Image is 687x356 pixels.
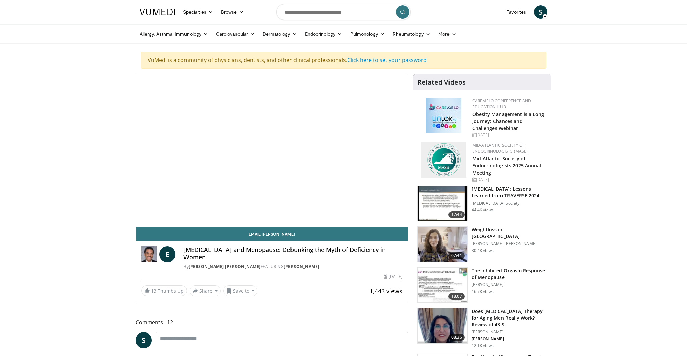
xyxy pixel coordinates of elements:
[448,211,465,218] span: 17:44
[370,287,402,295] span: 1,443 views
[472,207,494,213] p: 44.4K views
[472,282,547,287] p: [PERSON_NAME]
[141,52,546,69] div: VuMedi is a community of physicians, dentists, and other clinical professionals.
[223,285,258,296] button: Save to
[190,285,221,296] button: Share
[259,27,301,41] a: Dermatology
[418,186,467,221] img: 1317c62a-2f0d-4360-bee0-b1bff80fed3c.150x105_q85_crop-smart_upscale.jpg
[417,186,547,221] a: 17:44 [MEDICAL_DATA]: Lessons Learned from TRAVERSE 2024 [MEDICAL_DATA] Society 44.4K views
[417,78,466,86] h4: Related Videos
[472,132,546,138] div: [DATE]
[159,246,175,262] a: E
[472,308,547,328] h3: Does [MEDICAL_DATA] Therapy for Aging Men Really Work? Review of 43 St…
[472,177,546,183] div: [DATE]
[417,308,547,348] a: 08:36 Does [MEDICAL_DATA] Therapy for Aging Men Really Work? Review of 43 St… [PERSON_NAME] [PERS...
[421,142,466,178] img: f382488c-070d-4809-84b7-f09b370f5972.png.150x105_q85_autocrop_double_scale_upscale_version-0.2.png
[276,4,411,20] input: Search topics, interventions
[136,318,408,327] span: Comments 12
[472,343,494,348] p: 12.1K views
[140,9,175,15] img: VuMedi Logo
[434,27,460,41] a: More
[448,252,465,259] span: 07:41
[384,274,402,280] div: [DATE]
[472,142,528,154] a: Mid-Atlantic Society of Endocrinologists (MASE)
[183,246,402,261] h4: [MEDICAL_DATA] and Menopause: Debunking the Myth of Deficiency in Women
[448,334,465,341] span: 08:36
[472,336,547,342] p: [PERSON_NAME]
[183,264,402,270] div: By FEATURING
[417,267,547,303] a: 18:07 The Inhibited Orgasm Response of Menopause [PERSON_NAME] 16.7K views
[472,329,547,335] p: [PERSON_NAME]
[301,27,346,41] a: Endocrinology
[212,27,259,41] a: Cardiovascular
[534,5,547,19] a: S
[502,5,530,19] a: Favorites
[141,246,157,262] img: Dr. Eldred B. Taylor
[389,27,434,41] a: Rheumatology
[472,98,531,110] a: CaReMeLO Conference and Education Hub
[136,27,212,41] a: Allergy, Asthma, Immunology
[151,287,156,294] span: 13
[418,308,467,343] img: 1fb63f24-3a49-41d9-af93-8ce49bfb7a73.png.150x105_q85_crop-smart_upscale.png
[417,226,547,262] a: 07:41 Weightloss in [GEOGRAPHIC_DATA] [PERSON_NAME] [PERSON_NAME] 30.4K views
[136,227,408,241] a: Email [PERSON_NAME]
[472,226,547,240] h3: Weightloss in [GEOGRAPHIC_DATA]
[472,289,494,294] p: 16.7K views
[472,267,547,281] h3: The Inhibited Orgasm Response of Menopause
[472,201,547,206] p: [MEDICAL_DATA] Society
[472,155,541,176] a: Mid-Atlantic Society of Endocrinologists 2025 Annual Meeting
[284,264,319,269] a: [PERSON_NAME]
[472,241,547,247] p: [PERSON_NAME] [PERSON_NAME]
[217,5,248,19] a: Browse
[189,264,261,269] a: [PERSON_NAME] [PERSON_NAME]
[418,268,467,303] img: 283c0f17-5e2d-42ba-a87c-168d447cdba4.150x105_q85_crop-smart_upscale.jpg
[179,5,217,19] a: Specialties
[472,186,547,199] h3: [MEDICAL_DATA]: Lessons Learned from TRAVERSE 2024
[448,293,465,300] span: 18:07
[136,332,152,348] a: S
[418,227,467,262] img: 9983fed1-7565-45be-8934-aef1103ce6e2.150x105_q85_crop-smart_upscale.jpg
[141,285,187,296] a: 13 Thumbs Up
[472,111,544,131] a: Obesity Management is a Long Journey: Chances and Challenges Webinar
[136,74,408,227] video-js: Video Player
[472,248,494,253] p: 30.4K views
[347,56,427,64] a: Click here to set your password
[346,27,389,41] a: Pulmonology
[426,98,461,133] img: 45df64a9-a6de-482c-8a90-ada250f7980c.png.150x105_q85_autocrop_double_scale_upscale_version-0.2.jpg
